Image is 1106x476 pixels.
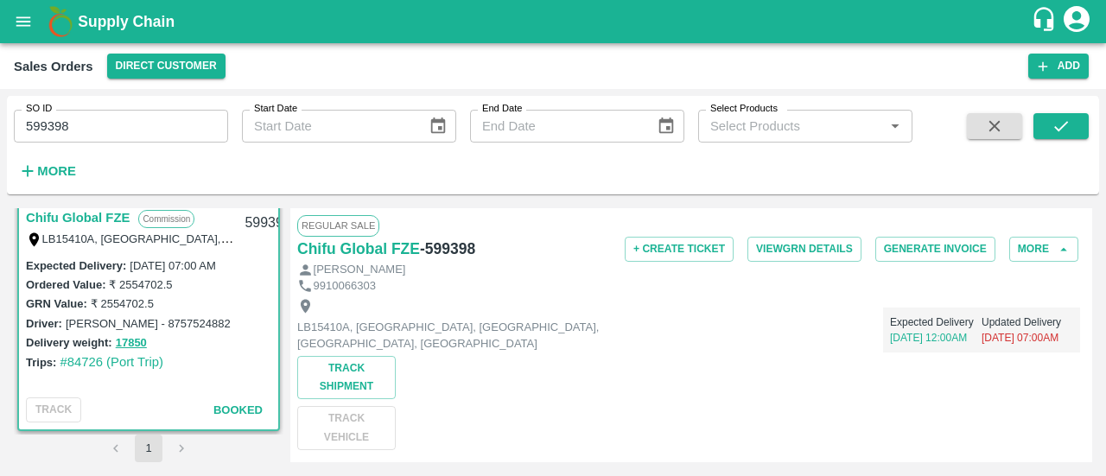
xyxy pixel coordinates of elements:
strong: More [37,164,76,178]
button: open drawer [3,2,43,41]
label: Trips: [26,356,56,369]
label: End Date [482,102,522,116]
a: Supply Chain [78,10,1031,34]
p: [DATE] 12:00AM [890,330,982,346]
div: customer-support [1031,6,1061,37]
a: #84726 (Port Trip) [60,355,163,369]
button: + Create Ticket [625,237,734,262]
div: account of current user [1061,3,1092,40]
p: Expected Delivery [890,314,982,330]
button: Generate Invoice [875,237,995,262]
input: Select Products [703,115,879,137]
button: More [14,156,80,186]
label: Ordered Value: [26,278,105,291]
p: [DATE] 07:00AM [982,330,1073,346]
label: Start Date [254,102,297,116]
div: 599398 [234,203,301,244]
button: ViewGRN Details [747,237,861,262]
p: [PERSON_NAME] [314,262,406,278]
p: 9910066303 [314,278,376,295]
button: page 1 [135,435,162,462]
label: Driver: [26,317,62,330]
span: Booked [213,403,263,416]
a: Chifu Global FZE [26,206,130,229]
input: Enter SO ID [14,110,228,143]
label: ₹ 2554702.5 [109,278,172,291]
label: SO ID [26,102,52,116]
input: End Date [470,110,643,143]
button: Add [1028,54,1089,79]
h6: - 599398 [420,237,475,261]
nav: pagination navigation [99,435,198,462]
label: Select Products [710,102,778,116]
b: Supply Chain [78,13,175,30]
input: Start Date [242,110,415,143]
label: LB15410A, [GEOGRAPHIC_DATA], [GEOGRAPHIC_DATA], [GEOGRAPHIC_DATA], [GEOGRAPHIC_DATA] [42,232,588,245]
button: 17850 [116,333,147,353]
img: logo [43,4,78,39]
p: Updated Delivery [982,314,1073,330]
div: Sales Orders [14,55,93,78]
label: GRN Value: [26,297,87,310]
label: Delivery weight: [26,336,112,349]
p: LB15410A, [GEOGRAPHIC_DATA], [GEOGRAPHIC_DATA], [GEOGRAPHIC_DATA], [GEOGRAPHIC_DATA] [297,320,686,352]
button: Select DC [107,54,226,79]
label: [DATE] 07:00 AM [130,259,215,272]
label: Expected Delivery : [26,259,126,272]
p: Commission [138,210,194,228]
label: [PERSON_NAME] - 8757524882 [66,317,231,330]
button: Choose date [422,110,454,143]
button: More [1009,237,1078,262]
button: Open [884,115,906,137]
span: Regular Sale [297,215,379,236]
label: ₹ 2554702.5 [91,297,154,310]
button: Track Shipment [297,356,396,399]
button: Choose date [650,110,683,143]
a: Chifu Global FZE [297,237,420,261]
